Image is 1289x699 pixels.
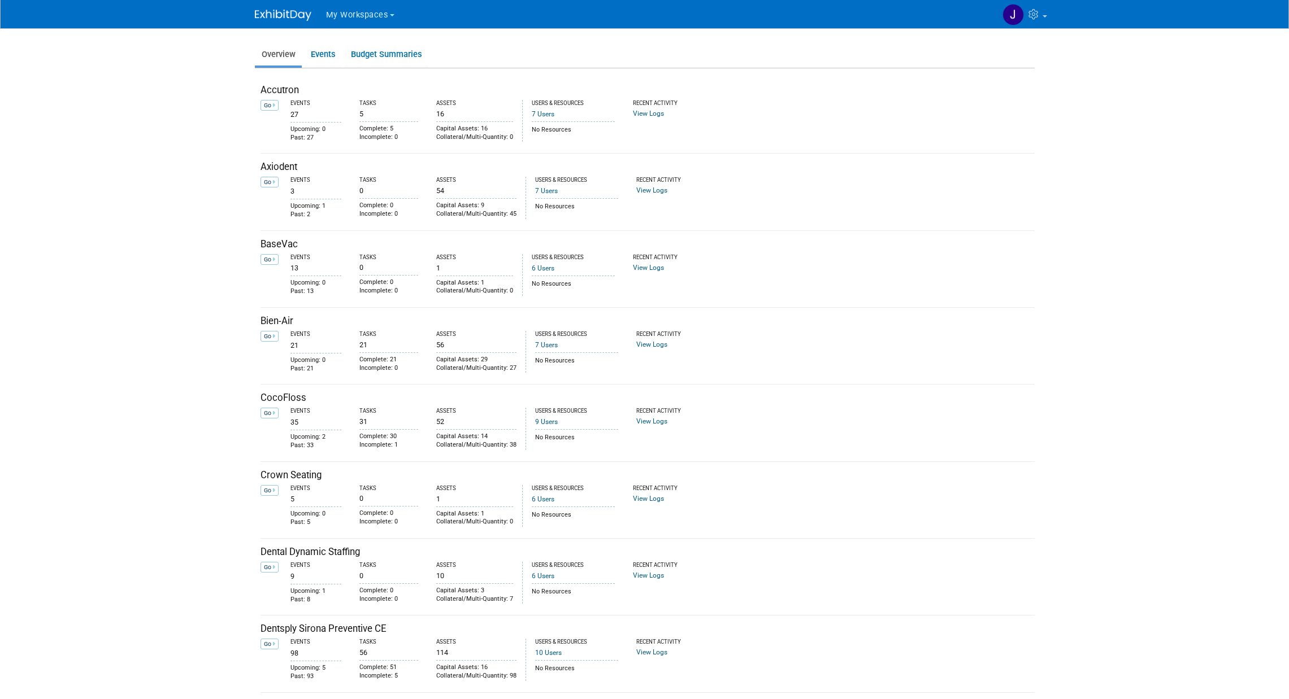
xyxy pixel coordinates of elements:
[261,254,279,265] a: Go
[535,203,575,210] span: No Resources
[290,433,341,442] div: Upcoming: 2
[436,279,513,287] div: Capital Assets: 1
[436,672,517,680] div: Collateral/Multi-Quantity: 98
[532,495,554,503] a: 6 Users
[290,518,341,527] div: Past: 5
[290,279,341,287] div: Upcoming: 0
[436,287,513,295] div: Collateral/Multi-Quantity: 0
[359,492,418,503] div: 0
[436,356,517,364] div: Capital Assets: 29
[359,639,418,646] div: Tasks
[636,177,703,184] div: Recent Activity
[359,202,418,210] div: Complete: 0
[436,364,517,373] div: Collateral/Multi-Quantity: 27
[636,186,667,194] a: View Logs
[532,254,615,261] div: Users & Resources
[359,595,418,604] div: Incomplete: 0
[532,562,615,569] div: Users & Resources
[359,133,418,142] div: Incomplete: 0
[436,562,513,569] div: Assets
[532,511,571,518] span: No Resources
[633,495,664,503] a: View Logs
[261,84,1035,97] div: Accutron
[290,356,341,365] div: Upcoming: 0
[359,184,418,195] div: 0
[359,107,418,119] div: 5
[359,587,418,595] div: Complete: 0
[261,545,1035,559] div: Dental Dynamic Staffing
[436,408,517,415] div: Assets
[359,509,418,518] div: Complete: 0
[359,331,418,338] div: Tasks
[290,254,341,261] div: Events
[633,562,700,569] div: Recent Activity
[436,441,517,449] div: Collateral/Multi-Quantity: 38
[290,125,341,134] div: Upcoming: 0
[436,338,517,349] div: 56
[532,100,615,107] div: Users & Resources
[261,562,279,573] a: Go
[436,184,517,195] div: 54
[261,639,279,649] a: Go
[532,126,571,133] span: No Resources
[436,569,513,580] div: 10
[261,622,1035,636] div: Dentsply Sirona Preventive CE
[290,408,341,415] div: Events
[290,338,341,350] div: 21
[535,357,575,364] span: No Resources
[535,331,619,338] div: Users & Resources
[436,663,517,672] div: Capital Assets: 16
[436,485,513,492] div: Assets
[636,408,703,415] div: Recent Activity
[290,485,341,492] div: Events
[436,107,513,119] div: 16
[290,596,341,604] div: Past: 8
[535,639,619,646] div: Users & Resources
[359,562,418,569] div: Tasks
[290,261,341,273] div: 13
[436,492,513,504] div: 1
[436,100,513,107] div: Assets
[359,646,418,657] div: 56
[532,588,571,595] span: No Resources
[633,264,664,272] a: View Logs
[359,441,418,449] div: Incomplete: 1
[359,210,418,219] div: Incomplete: 0
[359,338,418,349] div: 21
[436,133,513,142] div: Collateral/Multi-Quantity: 0
[290,562,341,569] div: Events
[436,261,513,273] div: 1
[290,184,341,196] div: 3
[359,356,418,364] div: Complete: 21
[255,10,311,21] img: ExhibitDay
[359,672,418,680] div: Incomplete: 5
[359,569,418,580] div: 0
[290,177,341,184] div: Events
[290,664,341,672] div: Upcoming: 5
[535,418,558,426] a: 9 Users
[290,672,341,681] div: Past: 93
[290,639,341,646] div: Events
[633,485,700,492] div: Recent Activity
[290,646,341,658] div: 98
[290,569,341,581] div: 9
[535,177,619,184] div: Users & Resources
[261,177,279,187] a: Go
[633,571,664,579] a: View Logs
[636,417,667,425] a: View Logs
[633,110,664,117] a: View Logs
[304,43,342,65] a: Events
[532,485,615,492] div: Users & Resources
[344,43,428,65] a: Budget Summaries
[436,210,517,219] div: Collateral/Multi-Quantity: 45
[436,587,513,595] div: Capital Assets: 3
[359,432,418,441] div: Complete: 30
[290,107,341,119] div: 27
[261,331,279,342] a: Go
[255,43,302,65] a: Overview
[261,238,1035,251] div: BaseVac
[261,408,279,418] a: Go
[436,432,517,441] div: Capital Assets: 14
[359,254,418,261] div: Tasks
[436,639,517,646] div: Assets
